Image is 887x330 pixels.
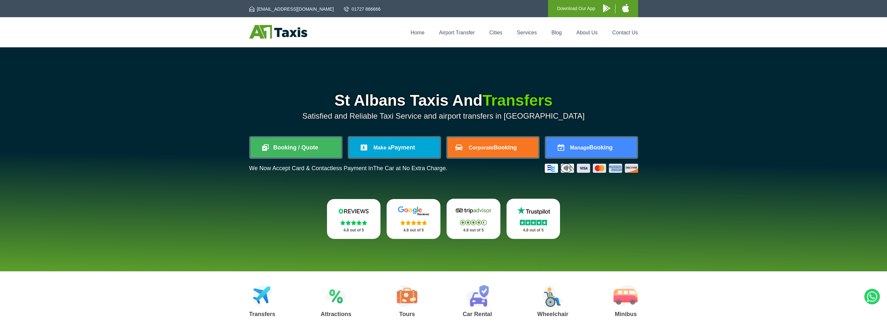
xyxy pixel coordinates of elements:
[344,6,381,12] a: 01727 866666
[514,206,553,216] img: Trustpilot
[397,311,417,317] h3: Tours
[448,137,538,158] a: CorporateBooking
[373,145,391,150] span: Make a
[577,30,598,35] a: About Us
[514,226,553,234] p: 4.8 out of 5
[439,30,475,35] a: Airport Transfer
[321,311,351,317] h3: Attractions
[349,137,440,158] a: Make aPayment
[251,137,341,158] a: Booking / Quote
[252,285,272,307] img: Airport Transfers
[469,145,493,150] span: Corporate
[411,30,425,35] a: Home
[454,226,493,234] p: 4.8 out of 5
[507,199,560,239] a: Trustpilot Stars 4.8 out of 5
[327,199,381,239] a: Reviews.io Stars 4.8 out of 5
[520,220,547,225] img: Stars
[334,206,373,216] img: Reviews.io
[397,285,417,307] img: Tours
[394,226,433,234] p: 4.8 out of 5
[613,311,638,317] h3: Minibus
[546,137,637,158] a: ManageBooking
[517,30,537,35] a: Services
[557,5,595,13] p: Download Our App
[334,226,374,234] p: 4.8 out of 5
[613,285,638,307] img: Minibus
[489,30,502,35] a: Cities
[454,206,493,216] img: Tripadvisor
[326,285,346,307] img: Attractions
[466,285,489,307] img: Car Rental
[545,164,638,173] img: Credit And Debit Cards
[249,25,307,39] img: A1 Taxis St Albans LTD
[249,165,448,172] p: We Now Accept Card & Contactless Payment In
[249,6,334,12] a: [EMAIL_ADDRESS][DOMAIN_NAME]
[543,285,563,307] img: Wheelchair
[612,30,638,35] a: Contact Us
[483,92,553,109] span: Transfers
[463,311,492,317] h3: Car Rental
[340,220,367,225] img: Stars
[249,311,275,317] h3: Transfers
[460,220,487,225] img: Stars
[537,311,568,317] h3: Wheelchair
[400,220,427,225] img: Stars
[394,206,433,216] img: Google
[387,199,440,239] a: Google Stars 4.8 out of 5
[249,112,638,121] p: Satisfied and Reliable Taxi Service and airport transfers in [GEOGRAPHIC_DATA]
[622,4,629,12] img: A1 Taxis iPhone App
[570,145,589,150] span: Manage
[603,4,610,12] img: A1 Taxis Android App
[373,165,447,171] span: The Car at No Extra Charge.
[447,199,500,239] a: Tripadvisor Stars 4.8 out of 5
[249,93,638,108] h1: St Albans Taxis And
[551,30,562,35] a: Blog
